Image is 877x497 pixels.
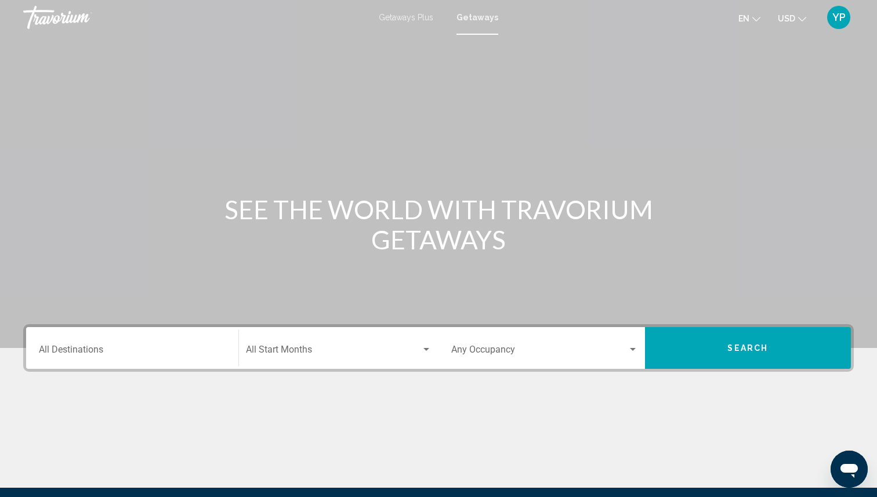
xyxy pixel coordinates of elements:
[221,194,656,255] h1: SEE THE WORLD WITH TRAVORIUM GETAWAYS
[738,10,760,27] button: Change language
[831,451,868,488] iframe: Button to launch messaging window
[832,12,846,23] span: YP
[379,13,433,22] a: Getaways Plus
[645,327,851,369] button: Search
[456,13,498,22] a: Getaways
[824,5,854,30] button: User Menu
[778,10,806,27] button: Change currency
[26,327,851,369] div: Search widget
[727,344,768,353] span: Search
[738,14,749,23] span: en
[23,6,367,29] a: Travorium
[778,14,795,23] span: USD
